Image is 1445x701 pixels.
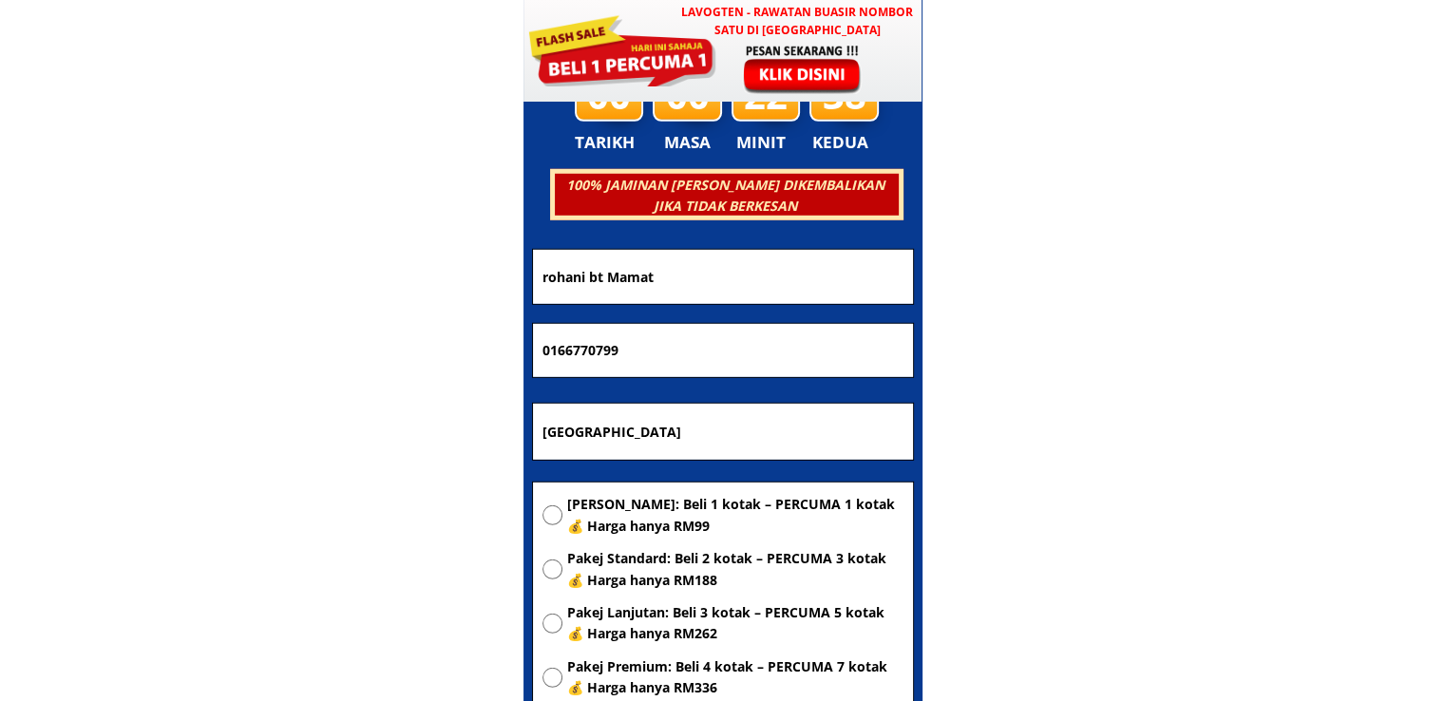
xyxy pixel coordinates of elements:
[567,602,903,645] span: Pakej Lanjutan: Beli 3 kotak – PERCUMA 5 kotak 💰 Harga hanya RM262
[538,404,908,461] input: Alamat
[567,656,903,699] span: Pakej Premium: Beli 4 kotak – PERCUMA 7 kotak 💰 Harga hanya RM336
[812,129,874,156] h3: KEDUA
[567,548,903,591] span: Pakej Standard: Beli 2 kotak – PERCUMA 3 kotak 💰 Harga hanya RM188
[673,3,922,39] h3: LAVOGTEN - Rawatan Buasir Nombor Satu di [GEOGRAPHIC_DATA]
[538,250,908,304] input: Nama penuh
[736,129,793,156] h3: MINIT
[656,129,720,156] h3: MASA
[538,324,908,377] input: Nombor Telefon Bimbit
[552,175,898,218] h3: 100% JAMINAN [PERSON_NAME] DIKEMBALIKAN JIKA TIDAK BERKESAN
[567,494,903,537] span: [PERSON_NAME]: Beli 1 kotak – PERCUMA 1 kotak 💰 Harga hanya RM99
[575,129,655,156] h3: TARIKH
